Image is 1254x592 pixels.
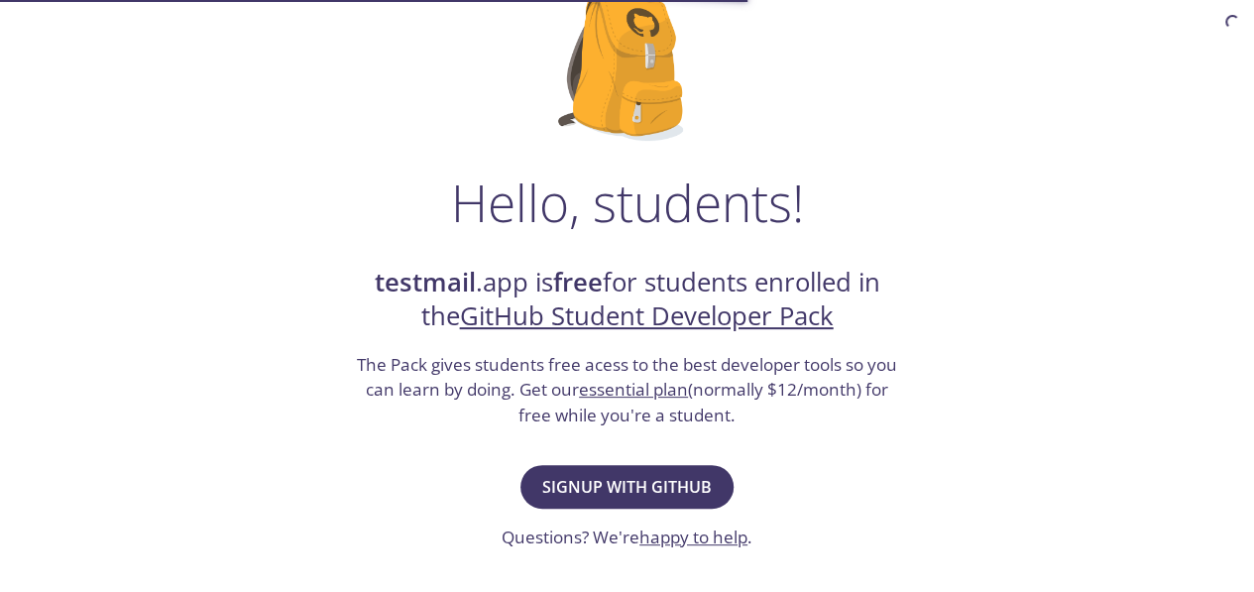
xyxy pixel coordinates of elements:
[375,265,476,299] strong: testmail
[579,378,688,401] a: essential plan
[542,473,712,501] span: Signup with GitHub
[639,526,747,548] a: happy to help
[460,298,834,333] a: GitHub Student Developer Pack
[502,525,752,550] h3: Questions? We're .
[553,265,603,299] strong: free
[451,173,804,232] h1: Hello, students!
[355,352,900,428] h3: The Pack gives students free acess to the best developer tools so you can learn by doing. Get our...
[520,465,734,509] button: Signup with GitHub
[355,266,900,334] h2: .app is for students enrolled in the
